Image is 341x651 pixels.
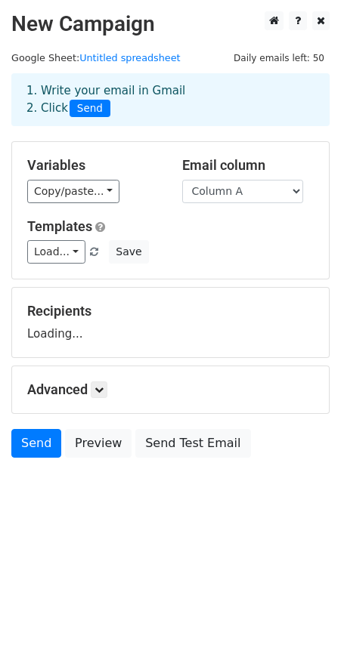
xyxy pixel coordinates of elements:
[135,429,250,458] a: Send Test Email
[27,303,314,342] div: Loading...
[27,303,314,319] h5: Recipients
[15,82,326,117] div: 1. Write your email in Gmail 2. Click
[27,157,160,174] h5: Variables
[182,157,315,174] h5: Email column
[70,100,110,118] span: Send
[27,180,119,203] a: Copy/paste...
[228,52,330,63] a: Daily emails left: 50
[11,11,330,37] h2: New Campaign
[27,381,314,398] h5: Advanced
[27,240,85,264] a: Load...
[27,218,92,234] a: Templates
[109,240,148,264] button: Save
[11,52,181,63] small: Google Sheet:
[11,429,61,458] a: Send
[228,50,330,66] span: Daily emails left: 50
[79,52,180,63] a: Untitled spreadsheet
[65,429,132,458] a: Preview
